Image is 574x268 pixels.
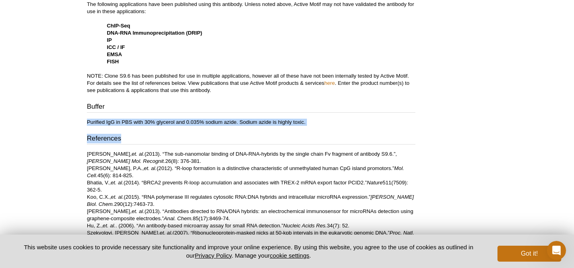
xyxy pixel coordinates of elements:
p: [PERSON_NAME], (2013). “The sub-nanomolar binding of DNA-RNA-hybrids by the single chain Fv fragm... [87,151,415,244]
p: Purified IgG in PBS with 30% glycerol and 0.035% sodium azide. Sodium azide is highly toxic. [87,119,415,126]
strong: IP [107,37,112,43]
a: Privacy Policy [195,252,232,259]
i: et. al. [103,223,116,229]
strong: ICC / IF [107,44,125,50]
a: here [324,80,335,86]
h3: Buffer [87,102,415,113]
i: Anal. Chem. [164,215,193,221]
iframe: Intercom live chat [547,241,566,260]
h3: References [87,134,415,145]
i: [PERSON_NAME] Mol. Recognit. [87,158,165,164]
button: cookie settings [270,252,309,259]
i: Nature [367,180,383,186]
i: et. al. [132,208,144,214]
i: et. al. [132,151,144,157]
i: et. al. [111,180,124,186]
p: This website uses cookies to provide necessary site functionality and improve your online experie... [13,243,484,260]
i: Nucleic Acids Res. [283,223,327,229]
strong: ChIP-Seq [107,23,130,29]
i: et. al. [144,165,157,171]
strong: DNA-RNA Immunoprecipitation (DRIP) [107,30,202,36]
strong: EMSA [107,51,122,57]
i: et. al. [111,194,124,200]
button: Got it! [497,246,561,262]
p: The following applications have been published using this antibody. Unless noted above, Active Mo... [87,1,415,94]
strong: FISH [107,59,119,65]
i: et. al. [159,230,172,236]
